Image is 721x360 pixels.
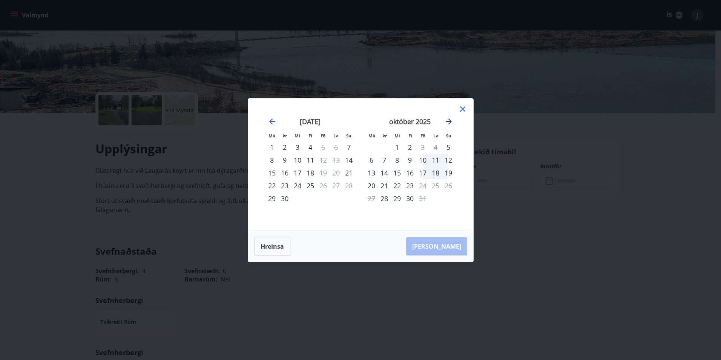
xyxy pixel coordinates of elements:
td: Choose mánudagur, 20. október 2025 as your check-in date. It’s available. [365,179,378,192]
td: Choose miðvikudagur, 15. október 2025 as your check-in date. It’s available. [391,166,403,179]
div: Aðeins innritun í boði [342,141,355,154]
div: Aðeins innritun í boði [342,166,355,179]
td: Choose þriðjudagur, 30. september 2025 as your check-in date. It’s available. [278,192,291,205]
div: 16 [278,166,291,179]
div: 23 [278,179,291,192]
td: Choose fimmtudagur, 18. september 2025 as your check-in date. It’s available. [304,166,317,179]
td: Choose föstudagur, 17. október 2025 as your check-in date. It’s available. [416,166,429,179]
small: Má [268,133,275,138]
td: Choose sunnudagur, 5. október 2025 as your check-in date. It’s available. [442,141,455,154]
div: Aðeins útritun í boði [416,192,429,205]
button: Hreinsa [254,237,290,256]
div: 16 [403,166,416,179]
td: Choose miðvikudagur, 24. september 2025 as your check-in date. It’s available. [291,179,304,192]
td: Choose miðvikudagur, 1. október 2025 as your check-in date. It’s available. [391,141,403,154]
div: 4 [304,141,317,154]
td: Choose miðvikudagur, 29. október 2025 as your check-in date. It’s available. [391,192,403,205]
small: Má [368,133,375,138]
div: 19 [442,166,455,179]
td: Choose fimmtudagur, 4. september 2025 as your check-in date. It’s available. [304,141,317,154]
div: 22 [265,179,278,192]
div: 17 [291,166,304,179]
div: 8 [391,154,403,166]
div: 24 [291,179,304,192]
div: 1 [265,141,278,154]
div: 20 [365,179,378,192]
div: 15 [265,166,278,179]
td: Not available. laugardagur, 25. október 2025 [429,179,442,192]
small: Mi [394,133,400,138]
td: Not available. föstudagur, 12. september 2025 [317,154,330,166]
div: 7 [378,154,391,166]
div: 21 [378,179,391,192]
div: 25 [304,179,317,192]
td: Choose þriðjudagur, 14. október 2025 as your check-in date. It’s available. [378,166,391,179]
small: Þr [382,133,387,138]
div: Calendar [257,108,464,222]
td: Choose mánudagur, 6. október 2025 as your check-in date. It’s available. [365,154,378,166]
td: Not available. föstudagur, 26. september 2025 [317,179,330,192]
td: Choose fimmtudagur, 30. október 2025 as your check-in date. It’s available. [403,192,416,205]
td: Choose sunnudagur, 21. september 2025 as your check-in date. It’s available. [342,166,355,179]
td: Choose mánudagur, 15. september 2025 as your check-in date. It’s available. [265,166,278,179]
div: Move backward to switch to the previous month. [268,117,277,126]
div: Aðeins innritun í boði [442,141,455,154]
div: Aðeins útritun í boði [416,141,429,154]
div: 13 [365,166,378,179]
td: Choose þriðjudagur, 7. október 2025 as your check-in date. It’s available. [378,154,391,166]
div: 14 [378,166,391,179]
div: Aðeins útritun í boði [317,154,330,166]
div: 6 [365,154,378,166]
small: Su [446,133,451,138]
td: Choose mánudagur, 22. september 2025 as your check-in date. It’s available. [265,179,278,192]
td: Choose þriðjudagur, 21. október 2025 as your check-in date. It’s available. [378,179,391,192]
small: Fi [308,133,312,138]
div: 8 [265,154,278,166]
div: 1 [391,141,403,154]
td: Choose fimmtudagur, 2. október 2025 as your check-in date. It’s available. [403,141,416,154]
small: La [333,133,339,138]
div: Aðeins innritun í boði [342,154,355,166]
div: 10 [416,154,429,166]
td: Not available. föstudagur, 5. september 2025 [317,141,330,154]
div: 23 [403,179,416,192]
div: 2 [403,141,416,154]
td: Choose sunnudagur, 14. september 2025 as your check-in date. It’s available. [342,154,355,166]
td: Choose fimmtudagur, 25. september 2025 as your check-in date. It’s available. [304,179,317,192]
td: Choose mánudagur, 13. október 2025 as your check-in date. It’s available. [365,166,378,179]
td: Choose þriðjudagur, 9. september 2025 as your check-in date. It’s available. [278,154,291,166]
small: Fö [321,133,325,138]
td: Choose mánudagur, 1. september 2025 as your check-in date. It’s available. [265,141,278,154]
td: Not available. sunnudagur, 26. október 2025 [442,179,455,192]
td: Choose sunnudagur, 12. október 2025 as your check-in date. It’s available. [442,154,455,166]
td: Not available. föstudagur, 31. október 2025 [416,192,429,205]
td: Not available. föstudagur, 24. október 2025 [416,179,429,192]
div: 9 [403,154,416,166]
td: Choose sunnudagur, 19. október 2025 as your check-in date. It’s available. [442,166,455,179]
div: 11 [304,154,317,166]
div: Aðeins útritun í boði [317,166,330,179]
td: Choose fimmtudagur, 9. október 2025 as your check-in date. It’s available. [403,154,416,166]
div: 30 [403,192,416,205]
div: 22 [391,179,403,192]
div: Aðeins útritun í boði [317,179,330,192]
div: Aðeins útritun í boði [317,141,330,154]
td: Choose föstudagur, 10. október 2025 as your check-in date. It’s available. [416,154,429,166]
td: Choose fimmtudagur, 16. október 2025 as your check-in date. It’s available. [403,166,416,179]
small: Fi [408,133,412,138]
small: Su [346,133,351,138]
strong: [DATE] [300,117,321,126]
small: Fö [420,133,425,138]
div: 17 [416,166,429,179]
div: 10 [291,154,304,166]
div: 2 [278,141,291,154]
td: Choose mánudagur, 8. september 2025 as your check-in date. It’s available. [265,154,278,166]
td: Choose miðvikudagur, 17. september 2025 as your check-in date. It’s available. [291,166,304,179]
small: La [433,133,439,138]
td: Not available. föstudagur, 3. október 2025 [416,141,429,154]
td: Choose sunnudagur, 7. september 2025 as your check-in date. It’s available. [342,141,355,154]
td: Not available. laugardagur, 27. september 2025 [330,179,342,192]
div: Aðeins innritun í boði [265,192,278,205]
strong: október 2025 [389,117,431,126]
td: Not available. laugardagur, 4. október 2025 [429,141,442,154]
